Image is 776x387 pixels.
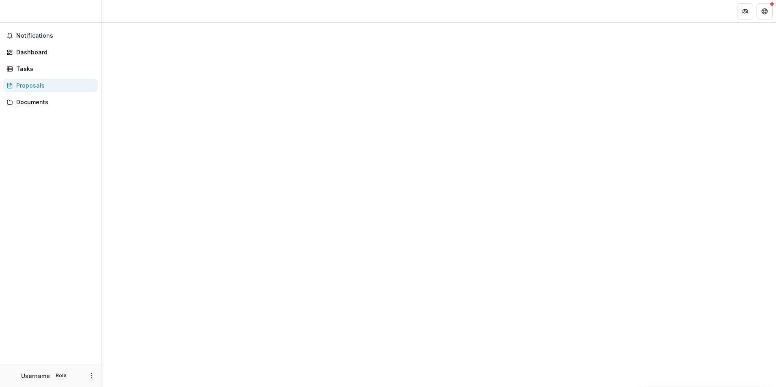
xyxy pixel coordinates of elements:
div: Proposals [16,81,91,90]
button: More [86,371,96,381]
button: Notifications [3,29,98,42]
div: Documents [16,98,91,106]
p: Role [53,372,69,379]
div: Dashboard [16,48,91,56]
a: Tasks [3,62,98,75]
span: Notifications [16,32,95,39]
button: Get Help [757,3,773,19]
button: Partners [737,3,753,19]
a: Proposals [3,79,98,92]
a: Documents [3,95,98,109]
p: Username [21,372,50,380]
div: Tasks [16,64,91,73]
a: Dashboard [3,45,98,59]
